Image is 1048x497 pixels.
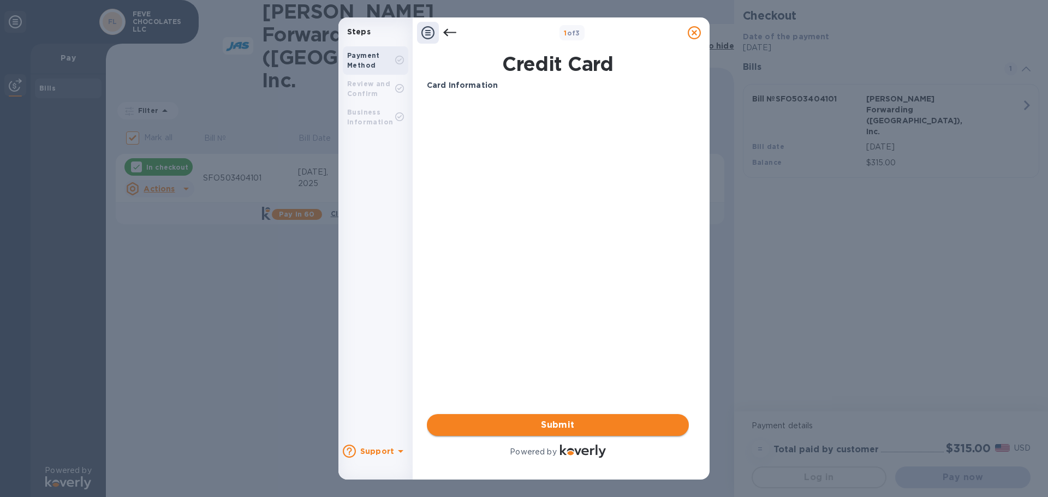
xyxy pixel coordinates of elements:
[347,27,371,36] b: Steps
[360,447,394,456] b: Support
[510,446,556,458] p: Powered by
[564,29,567,37] span: 1
[347,51,380,69] b: Payment Method
[564,29,580,37] b: of 3
[560,445,606,458] img: Logo
[427,414,689,436] button: Submit
[422,52,693,75] h1: Credit Card
[347,108,393,126] b: Business Information
[436,418,680,432] span: Submit
[427,81,498,89] b: Card Information
[347,80,390,98] b: Review and Confirm
[427,100,689,264] iframe: Your browser does not support iframes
